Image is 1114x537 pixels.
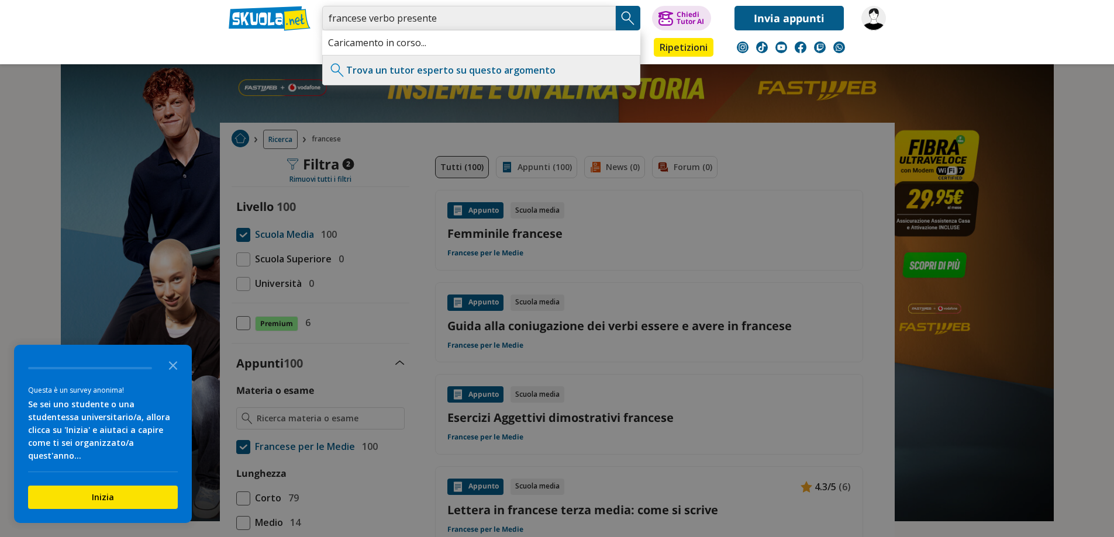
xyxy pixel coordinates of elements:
a: Invia appunti [734,6,844,30]
button: Search Button [616,6,640,30]
div: Chiedi Tutor AI [677,11,704,25]
div: Survey [14,345,192,523]
a: Appunti [319,38,372,59]
button: ChiediTutor AI [652,6,711,30]
img: twitch [814,41,826,53]
img: Trova un tutor esperto [329,61,346,79]
img: tiktok [756,41,768,53]
a: Trova un tutor esperto su questo argomento [346,64,556,77]
img: youtube [775,41,787,53]
div: Se sei uno studente o una studentessa universitario/a, allora clicca su 'Inizia' e aiutaci a capi... [28,398,178,462]
img: WhatsApp [833,41,845,53]
div: Caricamento in corso... [322,30,640,55]
button: Close the survey [161,353,185,376]
img: instagram [737,41,749,53]
img: facebook [795,41,806,53]
button: Inizia [28,486,178,509]
img: deboraghiani [861,6,886,30]
input: Cerca appunti, riassunti o versioni [322,6,616,30]
img: Cerca appunti, riassunti o versioni [619,9,637,27]
a: Ripetizioni [654,38,713,57]
div: Questa è un survey anonima! [28,384,178,396]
